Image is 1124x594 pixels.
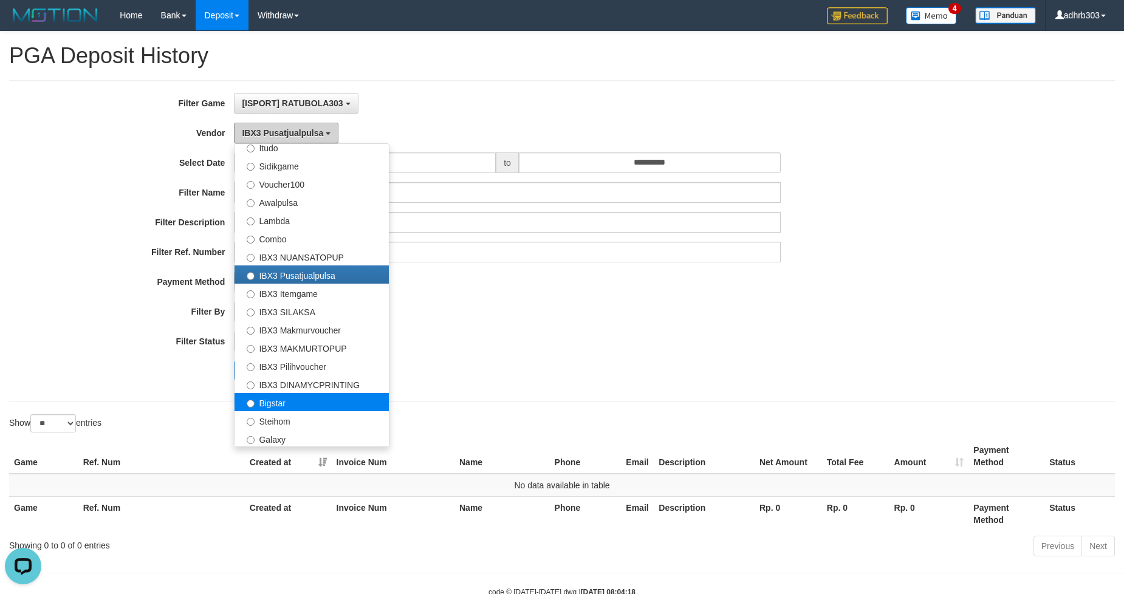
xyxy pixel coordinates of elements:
label: IBX3 DINAMYCPRINTING [235,375,389,393]
img: Button%20Memo.svg [906,7,957,24]
th: Status [1044,439,1115,474]
label: IBX3 MAKMURTOPUP [235,338,389,357]
th: Ref. Num [78,496,245,531]
label: IBX3 SILAKSA [235,302,389,320]
th: Phone [550,439,622,474]
th: Name [454,439,550,474]
th: Ref. Num [78,439,245,474]
th: Total Fee [822,439,889,474]
input: Combo [247,236,255,244]
th: Invoice Num [332,496,454,531]
th: Description [654,439,755,474]
div: Showing 0 to 0 of 0 entries [9,534,459,551]
input: IBX3 SILAKSA [247,309,255,316]
th: Rp. 0 [889,496,969,531]
a: Next [1081,536,1115,556]
label: Awalpulsa [235,193,389,211]
label: Galaxy [235,429,389,448]
th: Payment Method [968,496,1044,531]
input: IBX3 Makmurvoucher [247,327,255,335]
span: 4 [948,3,961,14]
h1: PGA Deposit History [9,44,1115,68]
th: Invoice Num [332,439,454,474]
button: [ISPORT] RATUBOLA303 [234,93,358,114]
label: Combo [235,229,389,247]
th: Status [1044,496,1115,531]
th: Created at [245,496,332,531]
input: IBX3 DINAMYCPRINTING [247,381,255,389]
label: Lambda [235,211,389,229]
input: IBX3 Pusatjualpulsa [247,272,255,280]
label: Voucher100 [235,174,389,193]
th: Net Amount [755,439,822,474]
th: Name [454,496,550,531]
input: IBX3 Itemgame [247,290,255,298]
th: Game [9,439,78,474]
th: Rp. 0 [755,496,822,531]
label: IBX3 Pilihvoucher [235,357,389,375]
a: Previous [1033,536,1082,556]
input: Itudo [247,145,255,152]
img: panduan.png [975,7,1036,24]
th: Phone [550,496,622,531]
label: Steihom [235,411,389,429]
td: No data available in table [9,474,1115,497]
input: Awalpulsa [247,199,255,207]
label: Bigstar [235,393,389,411]
th: Email [621,439,654,474]
label: Show entries [9,414,101,432]
input: Sidikgame [247,163,255,171]
img: MOTION_logo.png [9,6,101,24]
input: IBX3 NUANSATOPUP [247,254,255,262]
label: IBX3 Pusatjualpulsa [235,265,389,284]
label: IBX3 Itemgame [235,284,389,302]
span: [ISPORT] RATUBOLA303 [242,98,343,108]
th: Amount: activate to sort column ascending [889,439,969,474]
input: IBX3 Pilihvoucher [247,363,255,371]
span: to [496,152,519,173]
th: Rp. 0 [822,496,889,531]
label: IBX3 NUANSATOPUP [235,247,389,265]
select: Showentries [30,414,76,432]
button: Open LiveChat chat widget [5,5,41,41]
input: Steihom [247,418,255,426]
button: IBX3 Pusatjualpulsa [234,123,338,143]
th: Created at: activate to sort column ascending [245,439,332,474]
th: Game [9,496,78,531]
input: Galaxy [247,436,255,444]
label: Itudo [235,138,389,156]
label: IBX3 Makmurvoucher [235,320,389,338]
label: Sidikgame [235,156,389,174]
th: Description [654,496,755,531]
input: Voucher100 [247,181,255,189]
img: Feedback.jpg [827,7,888,24]
input: Bigstar [247,400,255,408]
input: Lambda [247,217,255,225]
th: Payment Method [968,439,1044,474]
span: IBX3 Pusatjualpulsa [242,128,323,138]
input: IBX3 MAKMURTOPUP [247,345,255,353]
th: Email [621,496,654,531]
